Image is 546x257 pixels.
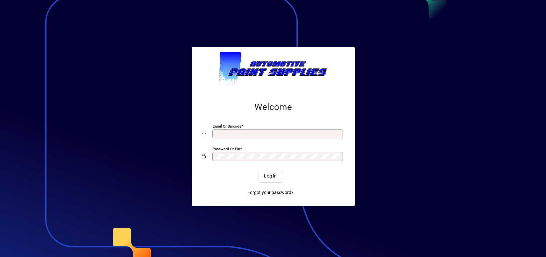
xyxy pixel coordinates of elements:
[213,124,241,128] mat-label: Email or Barcode
[245,187,296,198] a: Forgot your password?
[247,189,294,196] span: Forgot your password?
[202,102,344,113] h2: Welcome
[213,146,240,151] mat-label: Password or Pin
[259,170,282,182] button: Login
[264,173,277,179] span: Login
